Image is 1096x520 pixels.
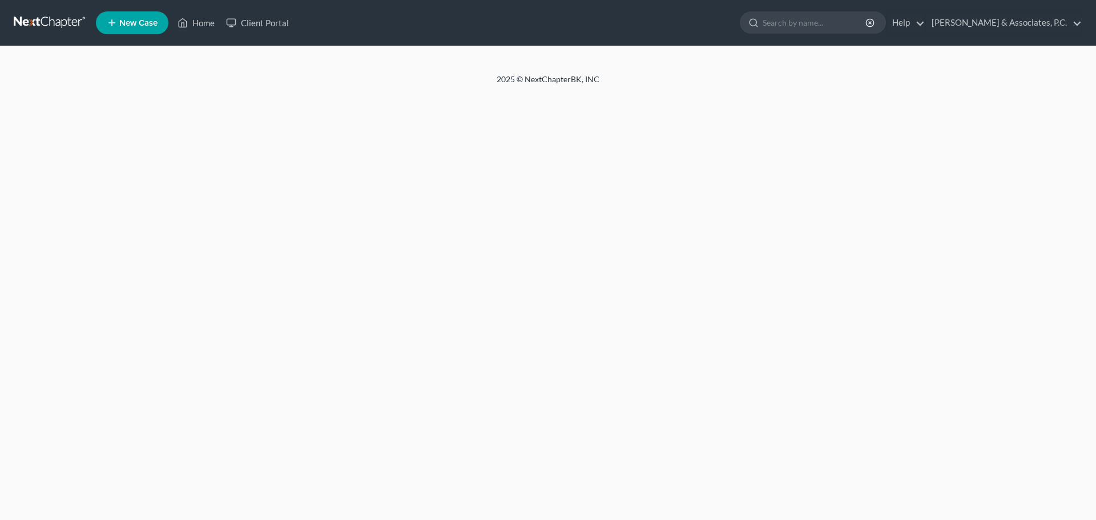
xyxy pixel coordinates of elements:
input: Search by name... [763,12,867,33]
a: Client Portal [220,13,295,33]
a: Help [887,13,925,33]
div: 2025 © NextChapterBK, INC [223,74,873,94]
a: [PERSON_NAME] & Associates, P.C. [926,13,1082,33]
span: New Case [119,19,158,27]
a: Home [172,13,220,33]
